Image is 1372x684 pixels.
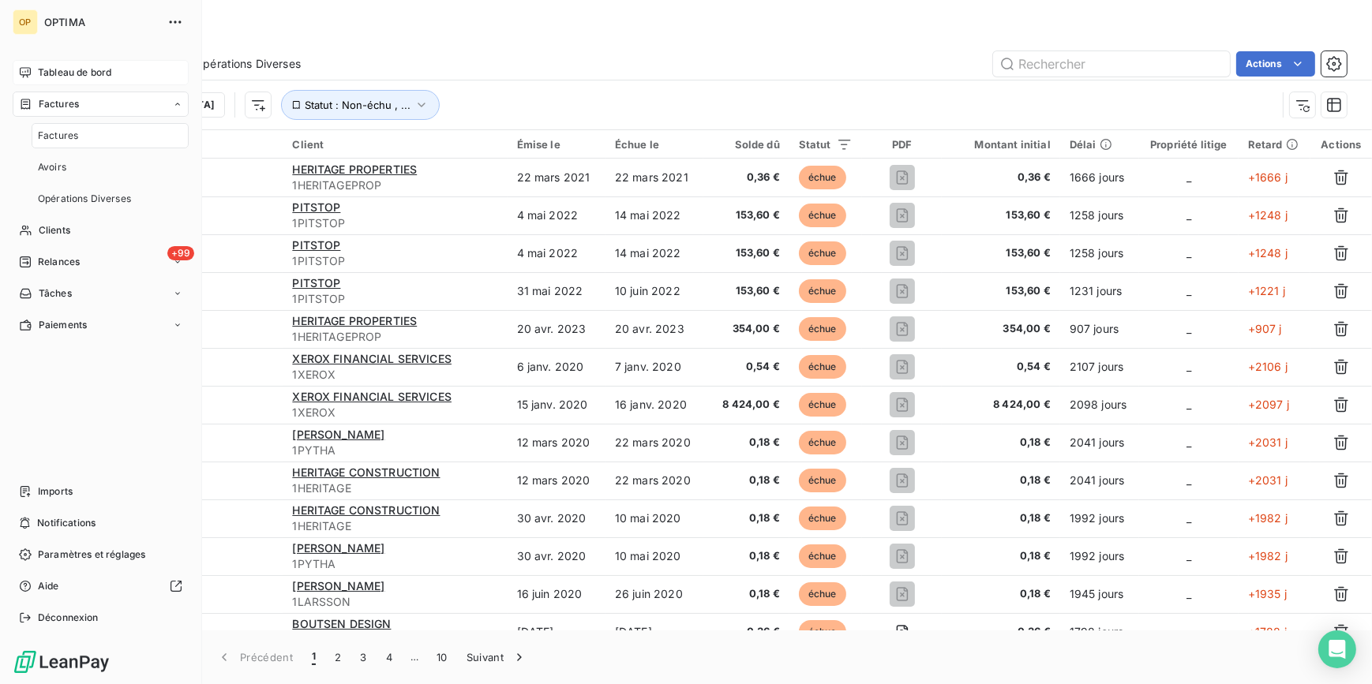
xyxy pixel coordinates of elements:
[1186,511,1191,525] span: _
[605,499,703,537] td: 10 mai 2020
[39,97,79,111] span: Factures
[713,473,780,488] span: 0,18 €
[292,465,440,479] span: HERITAGE CONSTRUCTION
[799,355,846,379] span: échue
[1248,511,1288,525] span: +1982 j
[427,641,457,674] button: 10
[38,255,80,269] span: Relances
[508,196,605,234] td: 4 mai 2022
[194,56,301,72] span: Opérations Diverses
[713,170,780,185] span: 0,36 €
[1186,360,1191,373] span: _
[38,611,99,625] span: Déconnexion
[799,620,846,644] span: échue
[292,556,497,572] span: 1PYTHA
[292,518,497,534] span: 1HERITAGE
[1060,272,1139,310] td: 1231 jours
[799,469,846,492] span: échue
[351,641,377,674] button: 3
[1186,587,1191,600] span: _
[1186,625,1191,638] span: _
[605,462,703,499] td: 22 mars 2020
[1248,246,1288,260] span: +1248 j
[1248,360,1288,373] span: +2106 j
[1149,138,1229,151] div: Propriété litige
[292,352,452,365] span: XEROX FINANCIAL SERVICES
[292,443,497,458] span: 1PYTHA
[508,499,605,537] td: 30 avr. 2020
[951,510,1051,526] span: 0,18 €
[605,272,703,310] td: 10 juin 2022
[951,473,1051,488] span: 0,18 €
[799,279,846,303] span: échue
[292,503,440,517] span: HERITAGE CONSTRUCTION
[292,276,340,290] span: PITSTOP
[799,138,853,151] div: Statut
[1060,613,1139,651] td: 1798 jours
[13,649,111,675] img: Logo LeanPay
[799,582,846,606] span: échue
[951,207,1051,223] span: 153,60 €
[312,649,316,665] span: 1
[508,537,605,575] td: 30 avr. 2020
[1186,398,1191,411] span: _
[1060,424,1139,462] td: 2041 jours
[13,574,189,599] a: Aide
[713,207,780,223] span: 153,60 €
[1318,630,1356,668] div: Open Intercom Messenger
[951,283,1051,299] span: 153,60 €
[292,200,340,214] span: PITSTOP
[993,51,1230,77] input: Rechercher
[1248,587,1287,600] span: +1935 j
[38,579,59,593] span: Aide
[1186,473,1191,487] span: _
[1060,386,1139,424] td: 2098 jours
[713,435,780,450] span: 0,18 €
[44,16,158,28] span: OPTIMA
[1248,208,1288,222] span: +1248 j
[799,544,846,568] span: échue
[305,99,410,111] span: Statut : Non-échu , ...
[1060,196,1139,234] td: 1258 jours
[1248,435,1288,449] span: +2031 j
[325,641,350,674] button: 2
[1186,170,1191,184] span: _
[292,238,340,252] span: PITSTOP
[1248,549,1288,563] span: +1982 j
[292,390,452,403] span: XEROX FINANCIAL SERVICES
[1186,549,1191,563] span: _
[1060,575,1139,613] td: 1945 jours
[292,405,497,420] span: 1XEROX
[605,310,703,348] td: 20 avr. 2023
[1320,138,1363,151] div: Actions
[1248,473,1288,487] span: +2031 j
[292,178,497,193] span: 1HERITAGEPROP
[457,641,537,674] button: Suivant
[605,386,703,424] td: 16 janv. 2020
[1186,208,1191,222] span: _
[951,138,1051,151] div: Montant initial
[799,506,846,530] span: échue
[1186,284,1191,297] span: _
[713,510,780,526] span: 0,18 €
[1248,322,1282,335] span: +907 j
[508,272,605,310] td: 31 mai 2022
[605,348,703,386] td: 7 janv. 2020
[799,241,846,265] span: échue
[713,624,780,640] span: 0,36 €
[292,480,497,496] span: 1HERITAGE
[377,641,402,674] button: 4
[1060,499,1139,537] td: 1992 jours
[292,215,497,231] span: 1PITSTOP
[38,160,66,174] span: Avoirs
[799,317,846,341] span: échue
[1186,322,1191,335] span: _
[713,138,780,151] div: Solde dû
[508,386,605,424] td: 15 janv. 2020
[292,617,391,630] span: BOUTSEN DESIGN
[508,462,605,499] td: 12 mars 2020
[292,291,497,307] span: 1PITSTOP
[872,138,932,151] div: PDF
[605,424,703,462] td: 22 mars 2020
[292,138,497,151] div: Client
